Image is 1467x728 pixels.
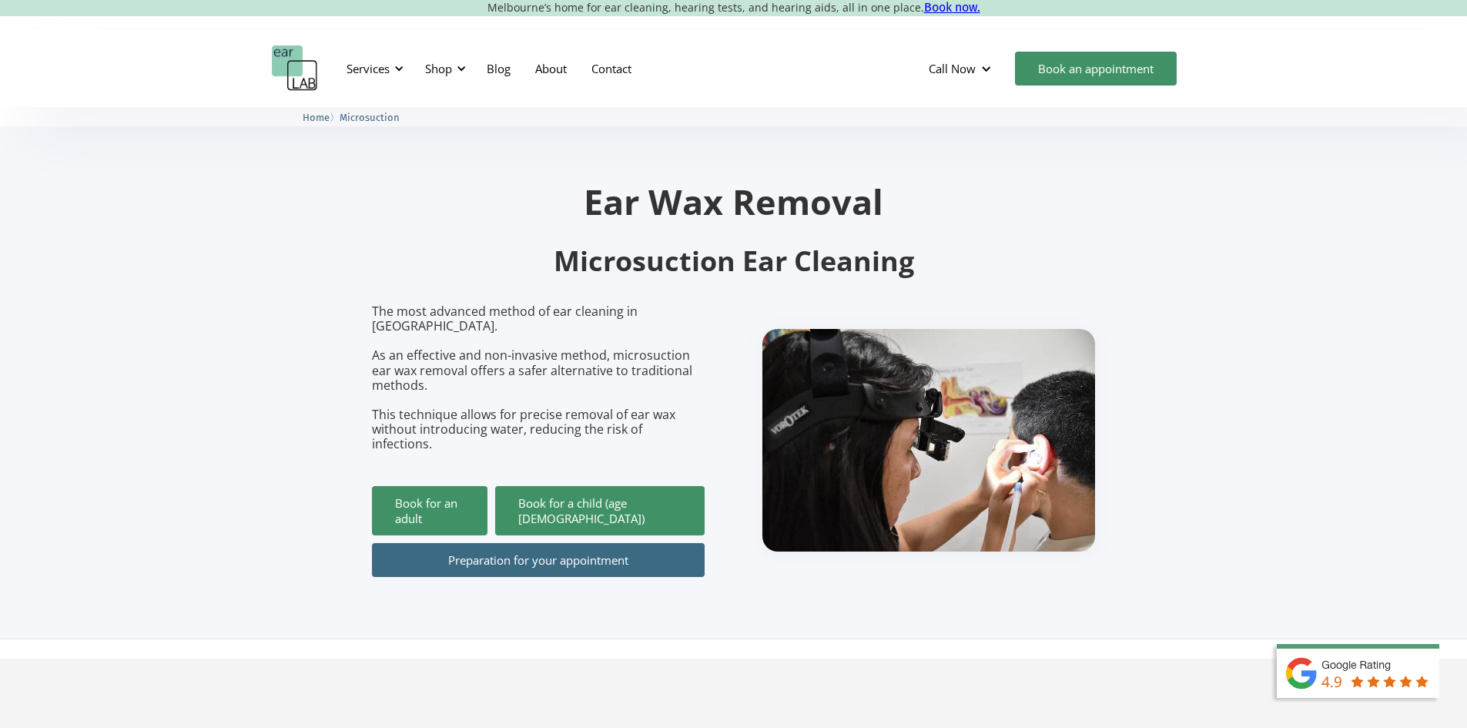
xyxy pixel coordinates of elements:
[347,61,390,76] div: Services
[337,45,408,92] div: Services
[416,45,471,92] div: Shop
[372,543,705,577] a: Preparation for your appointment
[340,112,400,123] span: Microsuction
[425,61,452,76] div: Shop
[762,329,1095,552] img: boy getting ear checked.
[303,109,330,124] a: Home
[303,112,330,123] span: Home
[272,45,318,92] a: home
[372,486,487,535] a: Book for an adult
[474,46,523,91] a: Blog
[579,46,644,91] a: Contact
[372,184,1096,219] h1: Ear Wax Removal
[372,243,1096,280] h2: Microsuction Ear Cleaning
[372,304,705,452] p: The most advanced method of ear cleaning in [GEOGRAPHIC_DATA]. As an effective and non-invasive m...
[523,46,579,91] a: About
[340,109,400,124] a: Microsuction
[495,486,705,535] a: Book for a child (age [DEMOGRAPHIC_DATA])
[303,109,340,126] li: 〉
[1015,52,1177,86] a: Book an appointment
[929,61,976,76] div: Call Now
[916,45,1007,92] div: Call Now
